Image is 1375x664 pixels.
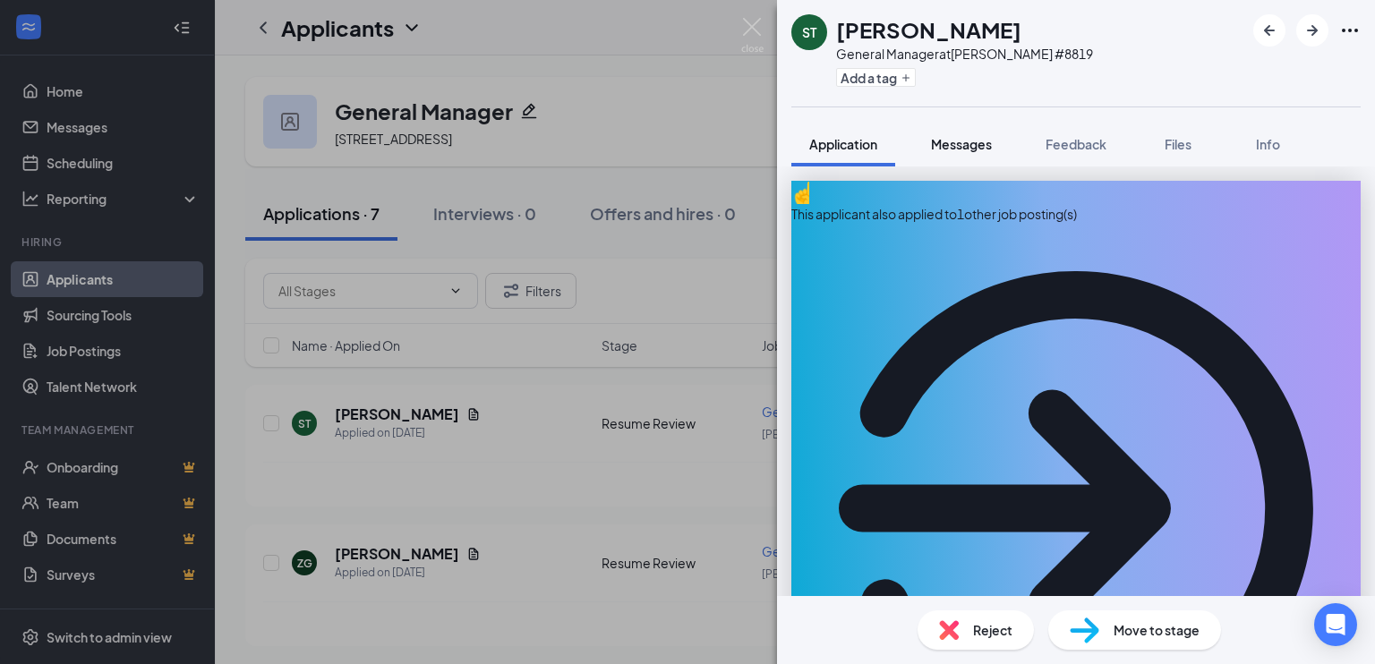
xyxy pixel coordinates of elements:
[1046,136,1106,152] span: Feedback
[1339,20,1361,41] svg: Ellipses
[836,45,1093,63] div: General Manager at [PERSON_NAME] #8819
[836,14,1021,45] h1: [PERSON_NAME]
[973,620,1012,640] span: Reject
[802,23,816,41] div: ST
[1259,20,1280,41] svg: ArrowLeftNew
[1165,136,1191,152] span: Files
[931,136,992,152] span: Messages
[1253,14,1285,47] button: ArrowLeftNew
[1296,14,1328,47] button: ArrowRight
[791,204,1361,224] div: This applicant also applied to 1 other job posting(s)
[836,68,916,87] button: PlusAdd a tag
[1256,136,1280,152] span: Info
[1314,603,1357,646] div: Open Intercom Messenger
[809,136,877,152] span: Application
[1302,20,1323,41] svg: ArrowRight
[1114,620,1200,640] span: Move to stage
[901,72,911,83] svg: Plus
